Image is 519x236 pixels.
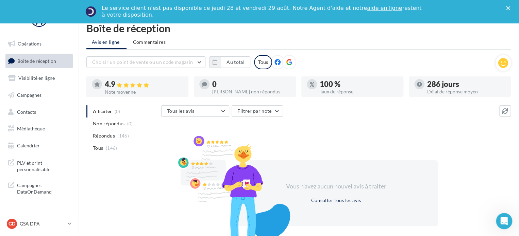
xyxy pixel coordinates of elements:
a: Opérations [4,37,74,51]
span: Campagnes [17,92,41,98]
div: Note moyenne [105,90,183,94]
span: (146) [117,133,129,139]
span: Médiathèque [17,126,45,131]
div: 100 % [320,80,398,88]
div: 0 [212,80,290,88]
a: Campagnes [4,88,74,102]
button: Choisir un point de vente ou un code magasin [86,56,205,68]
span: Opérations [18,41,41,47]
a: Campagnes DataOnDemand [4,178,74,198]
div: Boîte de réception [86,23,511,33]
span: Tous [93,145,103,151]
span: Non répondus [93,120,124,127]
iframe: Intercom live chat [496,213,512,229]
a: Boîte de réception [4,54,74,68]
div: Tous [254,55,272,69]
a: GD GSA DPA [5,217,73,230]
img: Profile image for Service-Client [85,6,96,17]
span: Visibilité en ligne [18,75,55,81]
div: Délai de réponse moyen [427,89,505,94]
span: Choisir un point de vente ou un code magasin [92,59,193,65]
div: [PERSON_NAME] non répondus [212,89,290,94]
button: Au total [209,56,250,68]
span: Tous les avis [167,108,195,114]
a: Contacts [4,105,74,119]
div: Fermer [506,6,513,10]
button: Tous les avis [161,105,229,117]
div: 286 jours [427,80,505,88]
div: Vous n'avez aucun nouvel avis à traiter [278,182,395,191]
a: Visibilité en ligne [4,71,74,85]
span: Calendrier [17,143,40,148]
span: GD [9,220,15,227]
button: Consulter tous les avis [308,196,364,204]
a: PLV et print personnalisable [4,156,74,176]
div: Taux de réponse [320,89,398,94]
span: Commentaires [133,39,166,46]
span: Boîte de réception [17,58,56,63]
a: aide en ligne [367,5,402,11]
span: Répondus [93,132,115,139]
button: Au total [221,56,250,68]
div: Le service client n'est pas disponible ce jeudi 28 et vendredi 29 août. Notre Agent d'aide et not... [102,5,423,18]
span: (146) [106,145,117,151]
a: Médiathèque [4,122,74,136]
p: GSA DPA [20,220,65,227]
a: Calendrier [4,139,74,153]
span: PLV et print personnalisable [17,158,70,173]
div: 4.9 [105,80,183,88]
span: Campagnes DataOnDemand [17,181,70,195]
span: Contacts [17,109,36,114]
button: Filtrer par note [232,105,283,117]
span: (0) [127,121,133,126]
